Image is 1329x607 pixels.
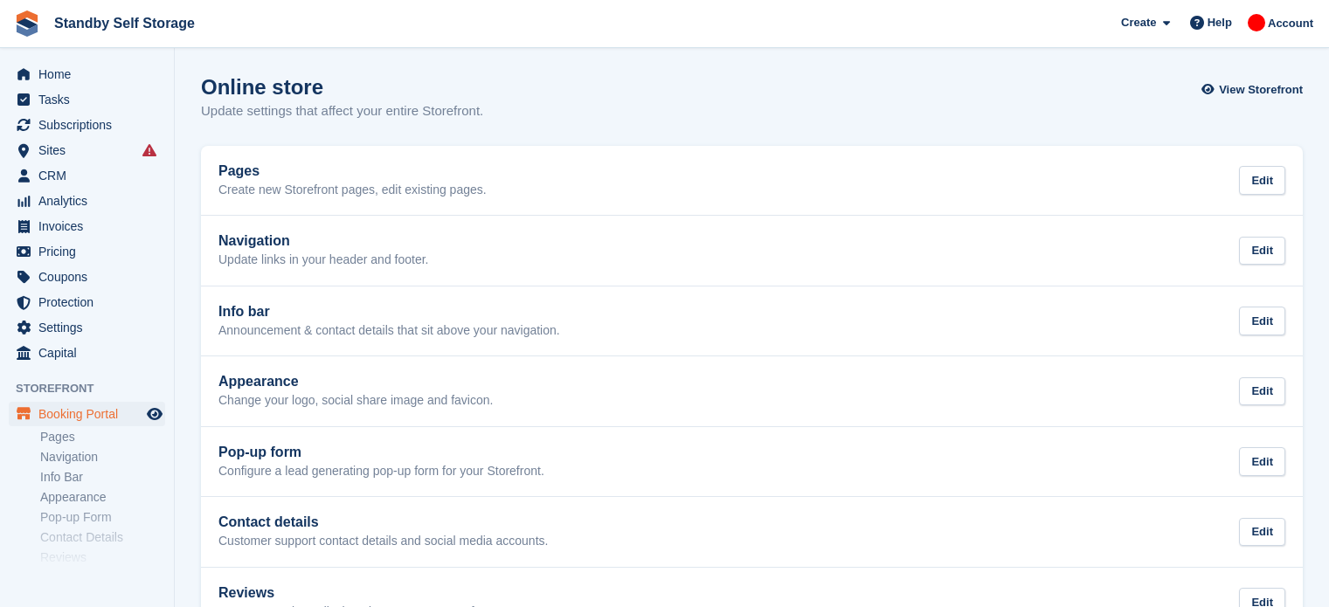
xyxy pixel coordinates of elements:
[14,10,40,37] img: stora-icon-8386f47178a22dfd0bd8f6a31ec36ba5ce8667c1dd55bd0f319d3a0aa187defe.svg
[38,402,143,426] span: Booking Portal
[38,341,143,365] span: Capital
[38,214,143,238] span: Invoices
[201,497,1303,567] a: Contact details Customer support contact details and social media accounts. Edit
[9,189,165,213] a: menu
[218,534,548,549] p: Customer support contact details and social media accounts.
[38,239,143,264] span: Pricing
[218,252,429,268] p: Update links in your header and footer.
[1248,14,1265,31] img: Aaron Winter
[16,380,174,397] span: Storefront
[40,469,165,486] a: Info Bar
[142,143,156,157] i: Smart entry sync failures have occurred
[9,113,165,137] a: menu
[1239,307,1285,335] div: Edit
[9,402,165,426] a: menu
[47,9,202,38] a: Standby Self Storage
[218,393,493,409] p: Change your logo, social share image and favicon.
[38,265,143,289] span: Coupons
[38,290,143,314] span: Protection
[218,163,487,179] h2: Pages
[144,404,165,424] a: Preview store
[9,315,165,340] a: menu
[201,427,1303,497] a: Pop-up form Configure a lead generating pop-up form for your Storefront. Edit
[218,514,548,530] h2: Contact details
[9,87,165,112] a: menu
[9,290,165,314] a: menu
[218,233,429,249] h2: Navigation
[1206,75,1303,104] a: View Storefront
[1239,377,1285,406] div: Edit
[38,315,143,340] span: Settings
[9,341,165,365] a: menu
[218,304,560,320] h2: Info bar
[1121,14,1156,31] span: Create
[201,286,1303,356] a: Info bar Announcement & contact details that sit above your navigation. Edit
[1239,447,1285,476] div: Edit
[40,489,165,506] a: Appearance
[40,549,165,566] a: Reviews
[9,62,165,86] a: menu
[9,163,165,188] a: menu
[38,87,143,112] span: Tasks
[1239,166,1285,195] div: Edit
[38,113,143,137] span: Subscriptions
[40,429,165,445] a: Pages
[218,374,493,390] h2: Appearance
[1239,237,1285,266] div: Edit
[38,163,143,188] span: CRM
[38,138,143,162] span: Sites
[218,183,487,198] p: Create new Storefront pages, edit existing pages.
[218,445,544,460] h2: Pop-up form
[40,449,165,466] a: Navigation
[1208,14,1232,31] span: Help
[1219,81,1303,99] span: View Storefront
[9,214,165,238] a: menu
[1268,15,1313,32] span: Account
[1239,518,1285,547] div: Edit
[40,509,165,526] a: Pop-up Form
[201,101,483,121] p: Update settings that affect your entire Storefront.
[201,356,1303,426] a: Appearance Change your logo, social share image and favicon. Edit
[218,585,499,601] h2: Reviews
[38,62,143,86] span: Home
[9,265,165,289] a: menu
[9,239,165,264] a: menu
[218,323,560,339] p: Announcement & contact details that sit above your navigation.
[40,529,165,546] a: Contact Details
[201,146,1303,216] a: Pages Create new Storefront pages, edit existing pages. Edit
[201,216,1303,286] a: Navigation Update links in your header and footer. Edit
[218,464,544,479] p: Configure a lead generating pop-up form for your Storefront.
[201,75,483,99] h1: Online store
[9,138,165,162] a: menu
[38,189,143,213] span: Analytics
